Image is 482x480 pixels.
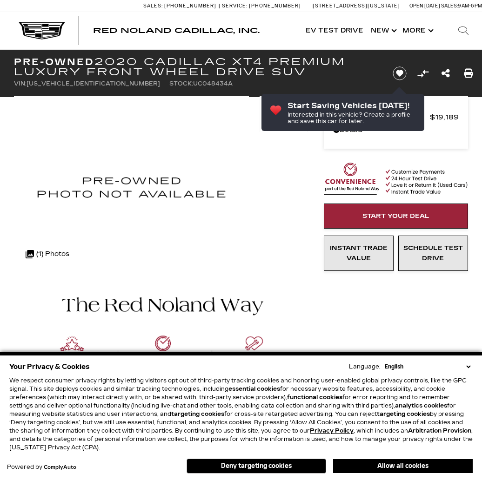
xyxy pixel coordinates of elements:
img: Cadillac Dark Logo with Cadillac White Text [19,22,65,39]
a: ComplyAuto [44,465,76,470]
span: Open [DATE] [409,3,440,9]
span: [US_VEHICLE_IDENTIFICATION_NUMBER] [27,80,160,87]
button: Allow all cookies [333,459,473,473]
span: $19,189 [430,111,459,124]
strong: Pre-Owned [14,56,94,67]
strong: targeting cookies [377,411,430,417]
a: New [367,12,399,49]
span: [PHONE_NUMBER] [249,3,301,9]
span: Red Noland Cadillac, Inc. [93,26,260,35]
span: Your Privacy & Cookies [9,360,90,373]
strong: targeting cookies [171,411,224,417]
span: VIN: [14,80,27,87]
img: Used 2020 Stellar Black Metallic Cadillac Premium Luxury image 1 [14,96,249,277]
img: Used 2020 Stellar Black Metallic Cadillac Premium Luxury image 1 [260,96,308,133]
span: [PHONE_NUMBER] [164,3,216,9]
a: Instant Trade Value [324,236,394,271]
span: Red Noland Price [333,111,430,124]
span: Sales: [441,3,458,9]
a: Schedule Test Drive [398,236,468,271]
a: Sales: [PHONE_NUMBER] [143,3,219,8]
span: 9 AM-6 PM [458,3,482,9]
a: Red Noland Cadillac, Inc. [93,27,260,34]
a: Share this Pre-Owned 2020 Cadillac XT4 Premium Luxury Front Wheel Drive SUV [442,67,450,80]
a: Red Noland Price $19,189 [333,111,459,124]
span: Stock: [169,80,193,87]
strong: Arbitration Provision [408,427,471,434]
button: Save vehicle [389,66,410,81]
span: Schedule Test Drive [403,244,463,262]
a: Print this Pre-Owned 2020 Cadillac XT4 Premium Luxury Front Wheel Drive SUV [464,67,473,80]
a: Details [333,124,459,137]
strong: functional cookies [287,394,342,401]
a: [STREET_ADDRESS][US_STATE] [313,3,400,9]
a: Service: [PHONE_NUMBER] [219,3,303,8]
h1: 2020 Cadillac XT4 Premium Luxury Front Wheel Drive SUV [14,57,379,77]
select: Language Select [382,362,473,371]
span: Instant Trade Value [330,244,388,262]
strong: essential cookies [228,386,280,392]
div: Powered by [7,464,76,470]
strong: analytics cookies [395,402,447,409]
button: More [399,12,435,49]
button: Compare vehicle [416,66,430,80]
span: Service: [222,3,248,9]
div: (1) Photos [21,243,74,265]
a: EV Test Drive [302,12,367,49]
span: Sales: [143,3,163,9]
a: Start Your Deal [324,204,468,229]
a: Privacy Policy [310,427,354,434]
button: Deny targeting cookies [187,459,326,473]
div: Language: [349,364,381,369]
p: We respect consumer privacy rights by letting visitors opt out of third-party tracking cookies an... [9,376,473,452]
span: UC048434A [193,80,233,87]
span: Start Your Deal [362,212,429,220]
